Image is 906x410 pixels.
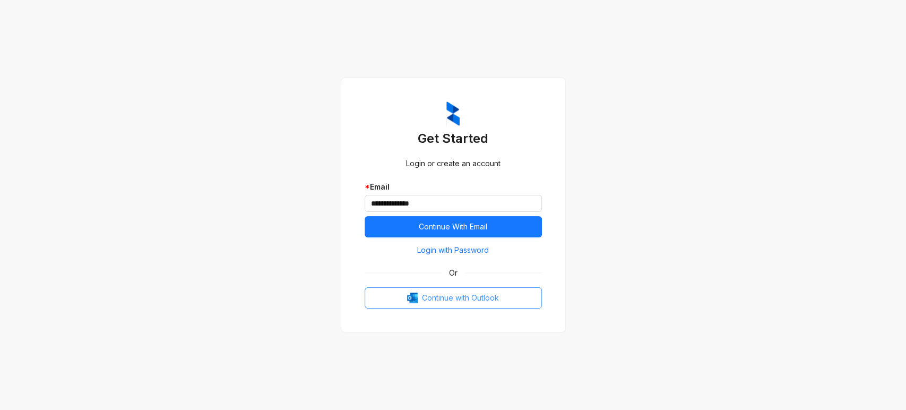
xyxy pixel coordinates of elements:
div: Email [365,181,542,193]
img: Outlook [407,293,418,303]
span: Continue With Email [419,221,487,233]
span: Or [442,267,465,279]
span: Login with Password [417,244,489,256]
button: OutlookContinue with Outlook [365,287,542,309]
h3: Get Started [365,130,542,147]
img: ZumaIcon [446,101,460,126]
div: Login or create an account [365,158,542,169]
button: Continue With Email [365,216,542,237]
span: Continue with Outlook [422,292,499,304]
button: Login with Password [365,242,542,259]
